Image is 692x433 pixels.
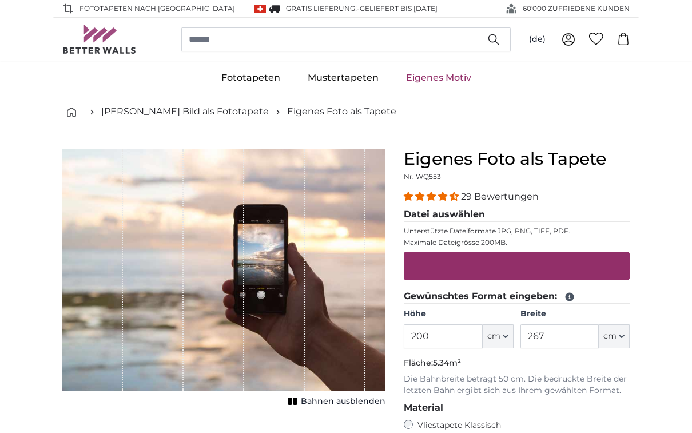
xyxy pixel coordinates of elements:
[404,308,513,320] label: Höhe
[487,331,500,342] span: cm
[404,374,630,396] p: Die Bahnbreite beträgt 50 cm. Die bedruckte Breite der letzten Bahn ergibt sich aus Ihrem gewählt...
[254,5,266,13] img: Schweiz
[62,25,137,54] img: Betterwalls
[101,105,269,118] a: [PERSON_NAME] Bild als Fototapete
[404,172,441,181] span: Nr. WQ553
[404,289,630,304] legend: Gewünschtes Format eingeben:
[523,3,630,14] span: 60'000 ZUFRIEDENE KUNDEN
[287,105,396,118] a: Eigenes Foto als Tapete
[62,149,385,410] div: 1 of 1
[603,331,617,342] span: cm
[520,29,555,50] button: (de)
[62,93,630,130] nav: breadcrumbs
[404,401,630,415] legend: Material
[294,63,392,93] a: Mustertapeten
[208,63,294,93] a: Fototapeten
[483,324,514,348] button: cm
[392,63,485,93] a: Eigenes Motiv
[357,4,438,13] span: -
[360,4,438,13] span: Geliefert bis [DATE]
[301,396,385,407] span: Bahnen ausblenden
[286,4,357,13] span: GRATIS Lieferung!
[404,227,630,236] p: Unterstützte Dateiformate JPG, PNG, TIFF, PDF.
[404,149,630,169] h1: Eigenes Foto als Tapete
[520,308,630,320] label: Breite
[404,357,630,369] p: Fläche:
[599,324,630,348] button: cm
[404,238,630,247] p: Maximale Dateigrösse 200MB.
[433,357,461,368] span: 5.34m²
[404,191,461,202] span: 4.34 stars
[404,208,630,222] legend: Datei auswählen
[285,394,385,410] button: Bahnen ausblenden
[461,191,539,202] span: 29 Bewertungen
[79,3,235,14] span: Fototapeten nach [GEOGRAPHIC_DATA]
